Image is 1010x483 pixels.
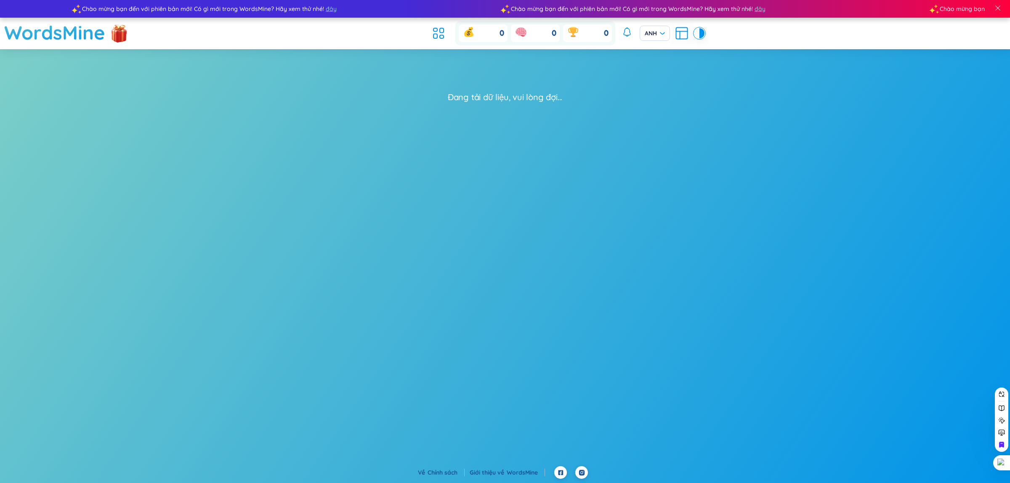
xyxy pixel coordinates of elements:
[552,28,556,39] span: 0
[623,5,634,13] font: đây
[380,5,622,13] font: Chào mừng bạn đến với phiên bản mới! Có gì mới trong WordsMine? Hãy xem thử nhé!
[194,5,205,13] font: đây
[507,469,538,476] font: WordsMine
[4,18,105,48] a: WordsMine
[604,28,609,39] span: 0
[418,469,425,476] font: Về
[448,92,562,102] font: Đang tải dữ liệu, vui lòng đợi...
[645,29,657,37] font: ANH
[500,28,504,39] span: 0
[111,20,128,45] img: flashSalesIcon.a7f4f837.png
[645,29,665,37] span: ANH
[428,469,457,476] font: Chính sách
[507,469,545,476] a: WordsMine
[4,21,105,44] font: WordsMine
[428,469,465,476] a: Chính sách
[470,469,504,476] font: Giới thiệu về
